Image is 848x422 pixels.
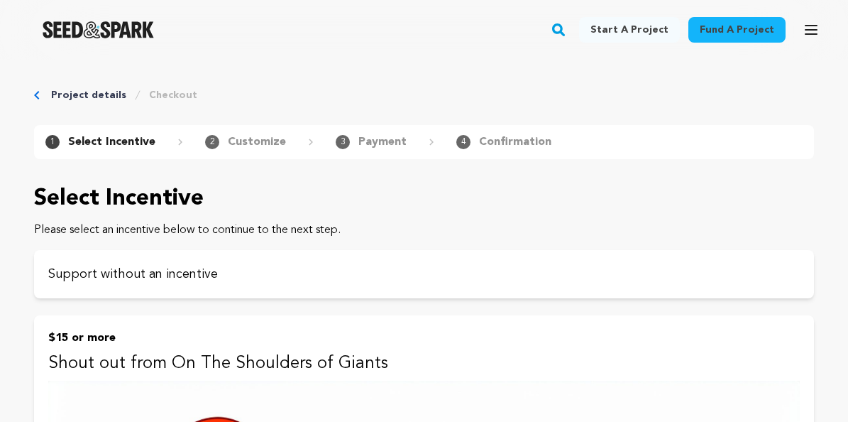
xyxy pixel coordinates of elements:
span: 4 [456,135,470,149]
p: Customize [228,134,286,151]
div: Breadcrumb [34,88,814,102]
span: 1 [45,135,60,149]
p: Payment [358,134,407,151]
a: Fund a project [688,17,786,43]
p: Select Incentive [68,134,155,151]
p: Shout out from On The Shoulders of Giants [48,352,800,375]
span: 2 [205,135,219,149]
a: Checkout [149,88,197,102]
p: Confirmation [479,134,551,151]
a: Seed&Spark Homepage [43,21,154,38]
span: 3 [336,135,350,149]
p: Select Incentive [34,182,814,216]
img: Seed&Spark Logo Dark Mode [43,21,154,38]
a: Project details [51,88,126,102]
a: Start a project [579,17,680,43]
p: $15 or more [48,330,800,347]
p: Support without an incentive [48,264,800,284]
p: Please select an incentive below to continue to the next step. [34,222,814,239]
